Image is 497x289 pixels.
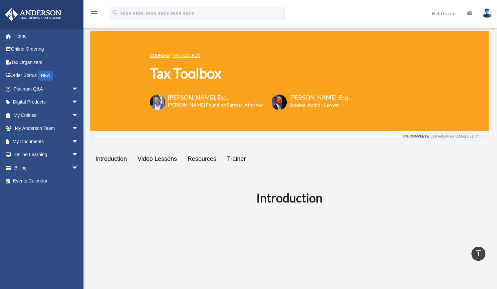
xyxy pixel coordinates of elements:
a: Order StatusNEW [5,69,88,83]
h6: Speaker, Author, Lawyer [289,102,341,108]
div: 0% Complete [403,135,429,138]
h6: [PERSON_NAME] Founding Partner, Attorney [168,102,263,108]
a: vertical_align_top [471,247,485,261]
span: arrow_drop_down [72,135,85,148]
a: Trainer [222,149,251,168]
a: Digital Productsarrow_drop_down [5,96,88,109]
a: Introduction [90,149,132,168]
span: arrow_drop_down [72,161,85,175]
a: Online Learningarrow_drop_down [5,148,88,161]
span: arrow_drop_down [72,82,85,96]
h1: Tax Toolbox [150,64,349,83]
div: Last activity on [DATE] 6:31 pm [431,135,479,138]
a: Billingarrow_drop_down [5,161,88,174]
img: Toby-circle-head.png [150,95,165,110]
a: Online Ordering [5,43,88,56]
a: Video Lessons [132,149,182,168]
h3: [PERSON_NAME], Esq. [289,93,349,102]
a: My Entitiesarrow_drop_down [5,109,88,122]
a: Tax Organizers [5,56,88,69]
h3: [PERSON_NAME], Esq. [168,93,263,102]
a: menu [90,12,98,17]
span: arrow_drop_down [72,122,85,136]
a: COURSES [150,53,170,58]
span: arrow_drop_down [72,96,85,109]
a: My Documentsarrow_drop_down [5,135,88,148]
i: search [111,9,119,16]
p: > [150,51,349,60]
a: My Anderson Teamarrow_drop_down [5,122,88,135]
div: NEW [38,71,53,81]
span: arrow_drop_down [72,148,85,162]
img: Scott-Estill-Headshot.png [271,95,287,110]
img: Anderson Advisors Platinum Portal [3,8,63,21]
span: arrow_drop_down [72,109,85,122]
a: Resources [182,149,222,168]
i: menu [90,9,98,17]
h2: Introduction [94,189,485,206]
a: Tax Toolbox [173,53,200,58]
a: Events Calendar [5,174,88,188]
a: Home [5,29,88,43]
a: Platinum Q&Aarrow_drop_down [5,82,88,96]
i: vertical_align_top [474,249,482,257]
img: User Pic [482,8,492,18]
